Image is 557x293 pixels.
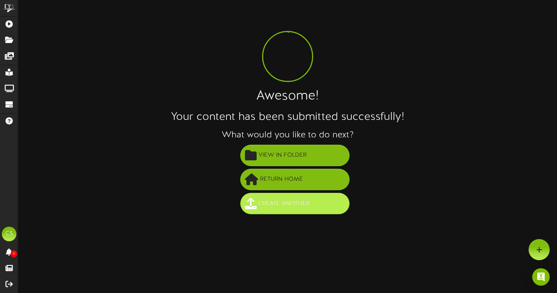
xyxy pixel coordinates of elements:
[257,198,311,210] span: Create Another
[2,227,16,241] div: CS
[240,193,350,214] button: Create Another
[11,250,17,257] span: 0
[258,173,305,185] span: Return Home
[240,169,350,190] button: Return Home
[18,111,557,123] h2: Your content has been submitted successfully!
[257,149,308,161] span: View in Folder
[240,145,350,166] button: View in Folder
[18,130,557,140] h3: What would you like to do next?
[532,268,550,286] div: Open Intercom Messenger
[18,89,557,104] h1: Awesome!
